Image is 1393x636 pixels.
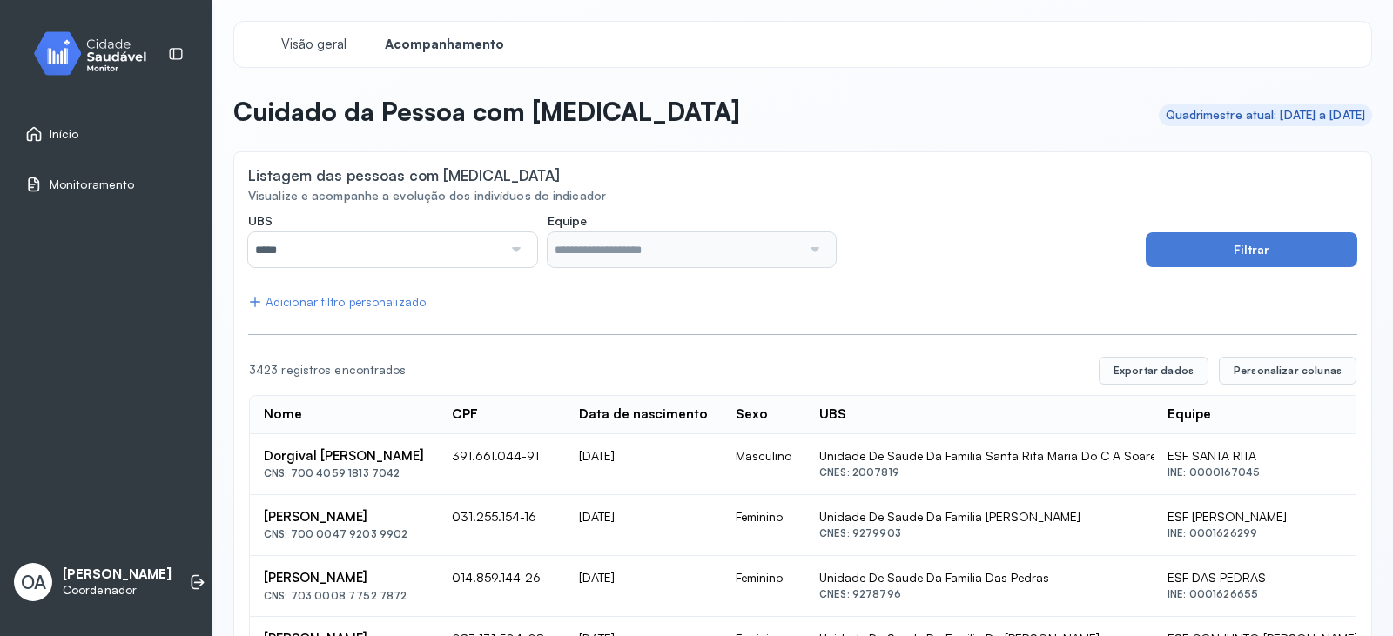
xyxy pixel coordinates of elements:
div: Nome [264,406,302,423]
td: Feminino [722,556,805,617]
div: 3423 registros encontrados [249,363,1085,378]
div: INE: 0001626299 [1168,527,1358,539]
p: [PERSON_NAME] [63,566,172,583]
td: [DATE] [565,556,722,617]
div: ESF [PERSON_NAME] [1168,509,1358,525]
div: Equipe [1168,406,1211,423]
img: monitor.svg [18,28,175,79]
td: 031.255.154-16 [438,495,565,556]
div: CNS: 700 0047 9203 9902 [264,528,424,540]
a: Início [25,125,187,143]
span: Equipe [548,213,587,229]
span: Monitoramento [50,177,134,192]
span: Acompanhamento [385,37,504,53]
span: OA [21,571,46,593]
div: CNES: 9279903 [819,527,1140,539]
div: INE: 0001626655 [1168,588,1358,600]
td: 391.661.044-91 [438,434,565,495]
td: [DATE] [565,495,722,556]
div: CPF [452,406,478,423]
td: Masculino [722,434,805,495]
div: UBS [819,406,846,423]
span: Personalizar colunas [1234,364,1342,378]
div: Unidade De Saude Da Familia [PERSON_NAME] [819,509,1140,525]
span: Visão geral [281,37,347,53]
td: [DATE] [565,434,722,495]
div: ESF DAS PEDRAS [1168,570,1358,586]
div: [PERSON_NAME] [264,570,424,586]
span: Início [50,127,79,142]
div: Listagem das pessoas com [MEDICAL_DATA] [248,166,560,184]
div: Unidade De Saude Da Familia Das Pedras [819,570,1140,586]
a: Monitoramento [25,176,187,193]
div: Data de nascimento [579,406,708,423]
div: INE: 0000167045 [1168,466,1358,479]
div: CNES: 2007819 [819,466,1140,479]
div: [PERSON_NAME] [264,509,424,526]
td: 014.859.144-26 [438,556,565,617]
div: ESF SANTA RITA [1168,448,1358,464]
div: CNS: 700 4059 1813 7042 [264,467,424,479]
div: Adicionar filtro personalizado [248,295,426,310]
div: Dorgival [PERSON_NAME] [264,448,424,465]
div: Sexo [736,406,768,423]
div: Unidade De Saude Da Familia Santa Rita Maria Do C A Soares [819,448,1140,464]
div: CNES: 9278796 [819,588,1140,600]
button: Exportar dados [1099,357,1208,385]
div: CNS: 703 0008 7752 7872 [264,590,424,602]
button: Filtrar [1146,232,1357,267]
div: Visualize e acompanhe a evolução dos indivíduos do indicador [248,189,1357,204]
div: Quadrimestre atual: [DATE] a [DATE] [1166,108,1366,123]
p: Cuidado da Pessoa com [MEDICAL_DATA] [233,96,740,127]
button: Personalizar colunas [1219,357,1356,385]
p: Coordenador [63,583,172,598]
td: Feminino [722,495,805,556]
span: UBS [248,213,273,229]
